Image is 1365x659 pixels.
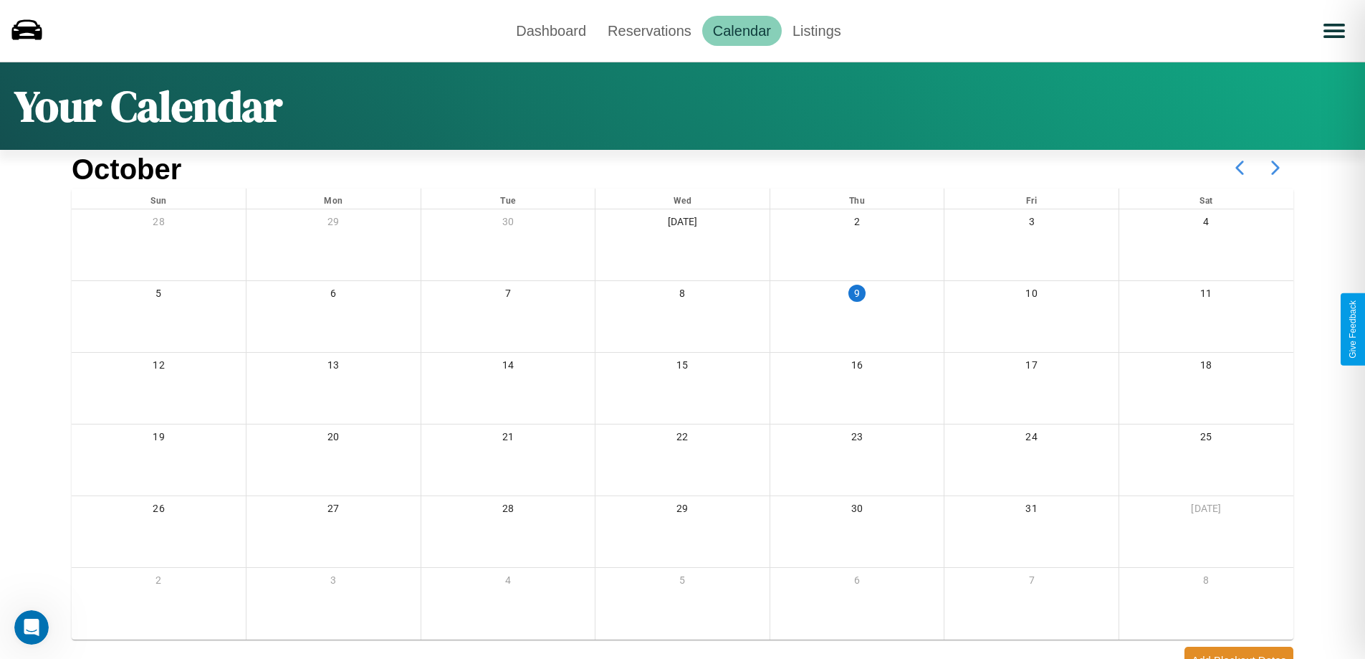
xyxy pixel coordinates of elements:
div: 6 [770,568,944,597]
div: 4 [1119,209,1293,239]
div: 12 [72,353,246,382]
div: 5 [595,568,770,597]
div: 28 [72,209,246,239]
div: 23 [770,425,944,454]
div: 4 [421,568,595,597]
div: 20 [246,425,421,454]
a: Calendar [702,16,782,46]
a: Dashboard [505,16,597,46]
div: 19 [72,425,246,454]
div: 30 [770,496,944,526]
div: 9 [848,285,866,302]
div: 3 [246,568,421,597]
div: 25 [1119,425,1293,454]
div: 2 [770,209,944,239]
div: 21 [421,425,595,454]
div: Sat [1119,189,1293,209]
div: 18 [1119,353,1293,382]
button: Open menu [1314,11,1354,51]
a: Reservations [597,16,702,46]
div: 15 [595,353,770,382]
div: Tue [421,189,595,209]
div: 7 [421,281,595,310]
div: 8 [1119,568,1293,597]
div: 17 [944,353,1119,382]
h1: Your Calendar [14,77,282,136]
div: Sun [72,189,246,209]
div: 13 [246,353,421,382]
div: [DATE] [1119,496,1293,526]
div: 10 [944,281,1119,310]
div: 24 [944,425,1119,454]
div: 28 [421,496,595,526]
div: 26 [72,496,246,526]
div: 29 [595,496,770,526]
div: 5 [72,281,246,310]
div: 2 [72,568,246,597]
h2: October [72,153,181,186]
div: 6 [246,281,421,310]
div: 3 [944,209,1119,239]
div: Fri [944,189,1119,209]
a: Listings [782,16,852,46]
div: 22 [595,425,770,454]
div: 31 [944,496,1119,526]
div: Give Feedback [1348,300,1358,359]
div: 27 [246,496,421,526]
div: 7 [944,568,1119,597]
div: Mon [246,189,421,209]
div: 11 [1119,281,1293,310]
div: [DATE] [595,209,770,239]
div: 16 [770,353,944,382]
div: Wed [595,189,770,209]
div: Thu [770,189,944,209]
div: 30 [421,209,595,239]
iframe: Intercom live chat [14,610,49,645]
div: 29 [246,209,421,239]
div: 8 [595,281,770,310]
div: 14 [421,353,595,382]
